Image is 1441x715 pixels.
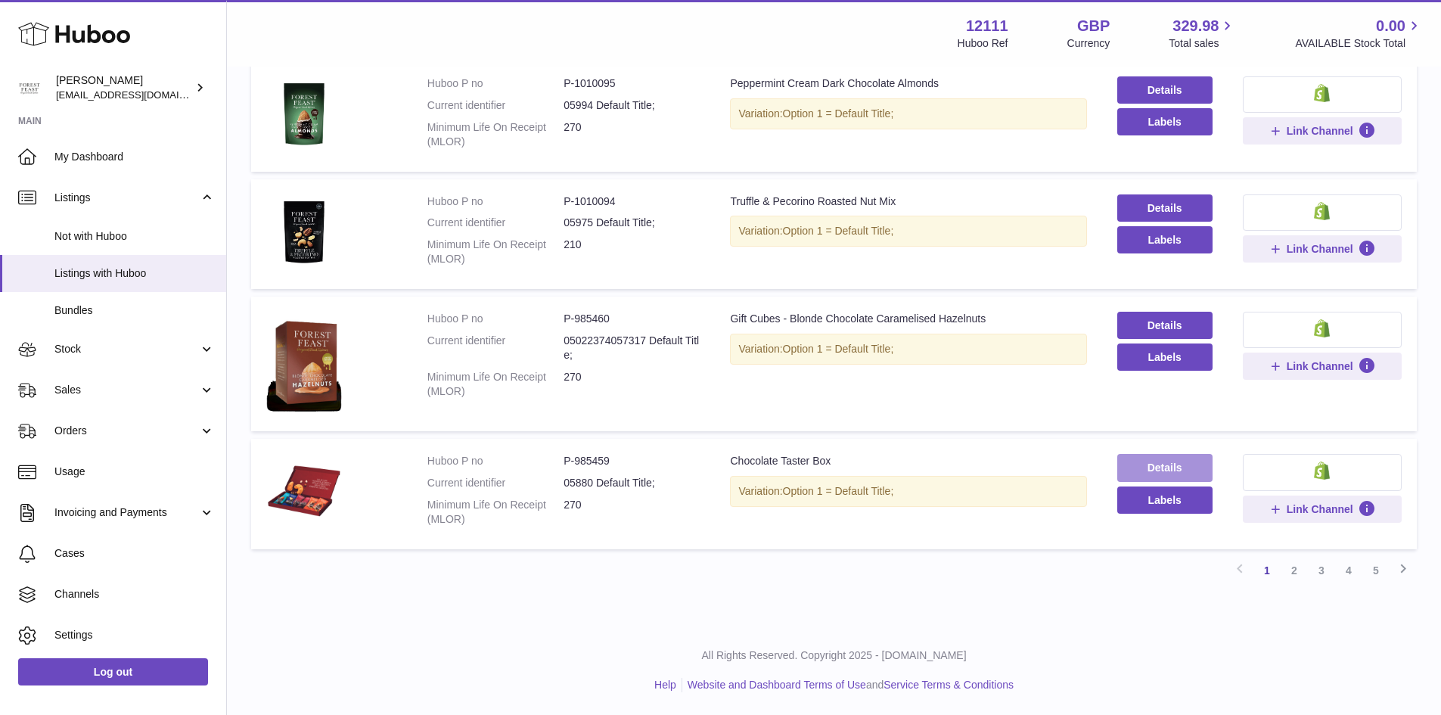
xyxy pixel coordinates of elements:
[564,238,700,266] dd: 210
[266,312,342,412] img: Gift Cubes - Blonde Chocolate Caramelised Hazelnuts
[1117,312,1213,339] a: Details
[730,216,1086,247] div: Variation:
[730,98,1086,129] div: Variation:
[884,679,1014,691] a: Service Terms & Conditions
[730,476,1086,507] div: Variation:
[427,238,564,266] dt: Minimum Life On Receipt (MLOR)
[1314,84,1330,102] img: shopify-small.png
[56,89,222,101] span: [EMAIL_ADDRESS][DOMAIN_NAME]
[54,191,199,205] span: Listings
[1335,557,1362,584] a: 4
[427,216,564,230] dt: Current identifier
[54,266,215,281] span: Listings with Huboo
[1308,557,1335,584] a: 3
[427,98,564,113] dt: Current identifier
[564,120,700,149] dd: 270
[730,312,1086,326] div: Gift Cubes - Blonde Chocolate Caramelised Hazelnuts
[1253,557,1281,584] a: 1
[54,505,199,520] span: Invoicing and Payments
[266,76,342,152] img: Peppermint Cream Dark Chocolate Almonds
[54,229,215,244] span: Not with Huboo
[56,73,192,102] div: [PERSON_NAME]
[564,370,700,399] dd: 270
[730,76,1086,91] div: Peppermint Cream Dark Chocolate Almonds
[427,312,564,326] dt: Huboo P no
[564,98,700,113] dd: 05994 Default Title;
[1314,202,1330,220] img: shopify-small.png
[427,76,564,91] dt: Huboo P no
[564,454,700,468] dd: P-985459
[427,498,564,527] dt: Minimum Life On Receipt (MLOR)
[1117,344,1213,371] button: Labels
[1287,124,1353,138] span: Link Channel
[54,465,215,479] span: Usage
[1295,36,1423,51] span: AVAILABLE Stock Total
[730,454,1086,468] div: Chocolate Taster Box
[783,107,894,120] span: Option 1 = Default Title;
[1362,557,1390,584] a: 5
[1169,36,1236,51] span: Total sales
[54,303,215,318] span: Bundles
[54,424,199,438] span: Orders
[1287,359,1353,373] span: Link Channel
[1117,108,1213,135] button: Labels
[1117,194,1213,222] a: Details
[1287,242,1353,256] span: Link Channel
[1287,502,1353,516] span: Link Channel
[1376,16,1405,36] span: 0.00
[1117,226,1213,253] button: Labels
[18,76,41,99] img: internalAdmin-12111@internal.huboo.com
[564,476,700,490] dd: 05880 Default Title;
[1314,319,1330,337] img: shopify-small.png
[654,679,676,691] a: Help
[427,454,564,468] dt: Huboo P no
[427,370,564,399] dt: Minimum Life On Receipt (MLOR)
[783,485,894,497] span: Option 1 = Default Title;
[958,36,1008,51] div: Huboo Ref
[1243,235,1402,263] button: Link Channel
[1314,462,1330,480] img: shopify-small.png
[688,679,866,691] a: Website and Dashboard Terms of Use
[54,383,199,397] span: Sales
[966,16,1008,36] strong: 12111
[1243,117,1402,145] button: Link Channel
[783,343,894,355] span: Option 1 = Default Title;
[682,678,1014,692] li: and
[564,498,700,527] dd: 270
[266,194,342,270] img: Truffle & Pecorino Roasted Nut Mix
[1117,454,1213,481] a: Details
[1243,353,1402,380] button: Link Channel
[564,334,700,362] dd: 05022374057317 Default Title;
[427,334,564,362] dt: Current identifier
[427,120,564,149] dt: Minimum Life On Receipt (MLOR)
[730,194,1086,209] div: Truffle & Pecorino Roasted Nut Mix
[1067,36,1110,51] div: Currency
[54,628,215,642] span: Settings
[1172,16,1219,36] span: 329.98
[564,76,700,91] dd: P-1010095
[54,546,215,561] span: Cases
[54,342,199,356] span: Stock
[1295,16,1423,51] a: 0.00 AVAILABLE Stock Total
[1117,487,1213,514] button: Labels
[1117,76,1213,104] a: Details
[54,587,215,602] span: Channels
[564,194,700,209] dd: P-1010094
[18,658,208,685] a: Log out
[427,194,564,209] dt: Huboo P no
[730,334,1086,365] div: Variation:
[1243,496,1402,523] button: Link Channel
[427,476,564,490] dt: Current identifier
[1281,557,1308,584] a: 2
[783,225,894,237] span: Option 1 = Default Title;
[239,648,1429,663] p: All Rights Reserved. Copyright 2025 - [DOMAIN_NAME]
[564,216,700,230] dd: 05975 Default Title;
[1077,16,1110,36] strong: GBP
[564,312,700,326] dd: P-985460
[1169,16,1236,51] a: 329.98 Total sales
[54,150,215,164] span: My Dashboard
[266,454,342,530] img: Chocolate Taster Box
